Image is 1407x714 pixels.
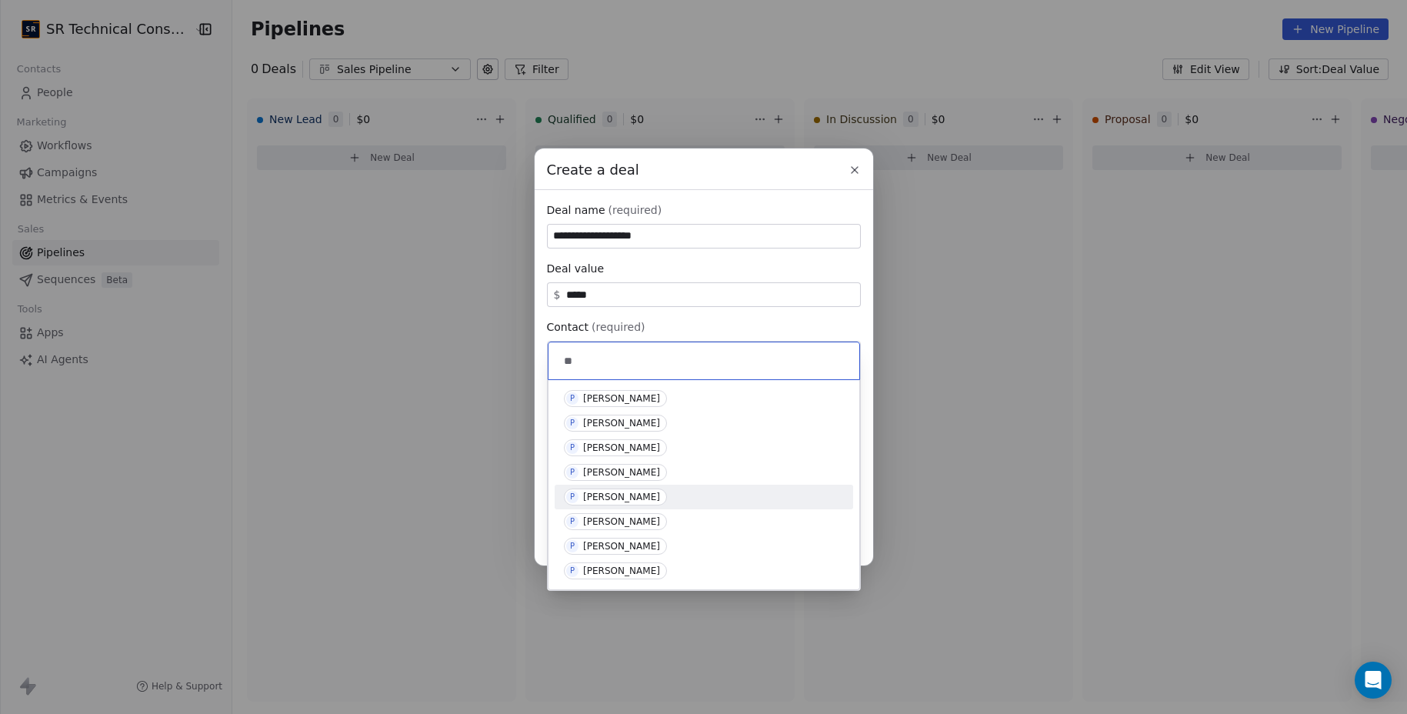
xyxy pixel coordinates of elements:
div: P [570,565,575,577]
div: P [570,515,575,528]
div: P [570,540,575,552]
div: [PERSON_NAME] [583,418,660,429]
div: [PERSON_NAME] [583,467,660,478]
div: [PERSON_NAME] [583,541,660,552]
div: [PERSON_NAME] [583,492,660,502]
div: P [570,417,575,429]
div: [PERSON_NAME] [583,442,660,453]
div: [PERSON_NAME] [583,516,660,527]
div: P [570,491,575,503]
div: P [570,466,575,479]
div: Suggestions [555,386,853,583]
div: P [570,392,575,405]
div: [PERSON_NAME] [583,566,660,576]
div: P [570,442,575,454]
div: [PERSON_NAME] [583,393,660,404]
